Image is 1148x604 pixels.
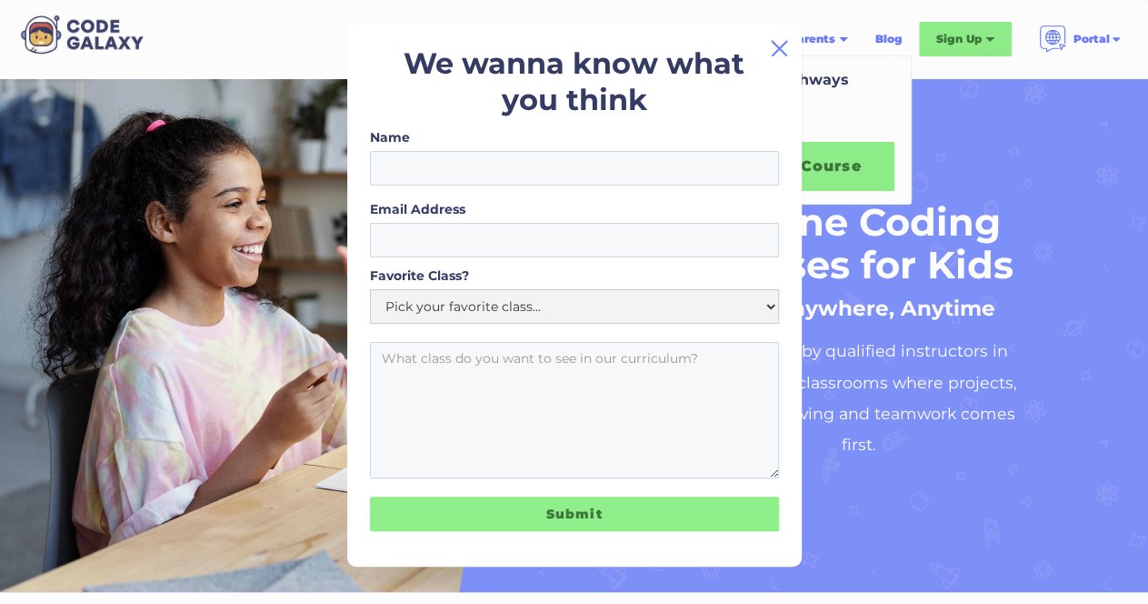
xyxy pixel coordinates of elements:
form: Email Form [370,128,779,531]
label: Favorite Class? [370,267,779,285]
input: Submit [370,497,779,531]
label: Email Address [370,200,779,218]
label: Name [370,128,779,146]
strong: We wanna know what you think [404,45,744,117]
